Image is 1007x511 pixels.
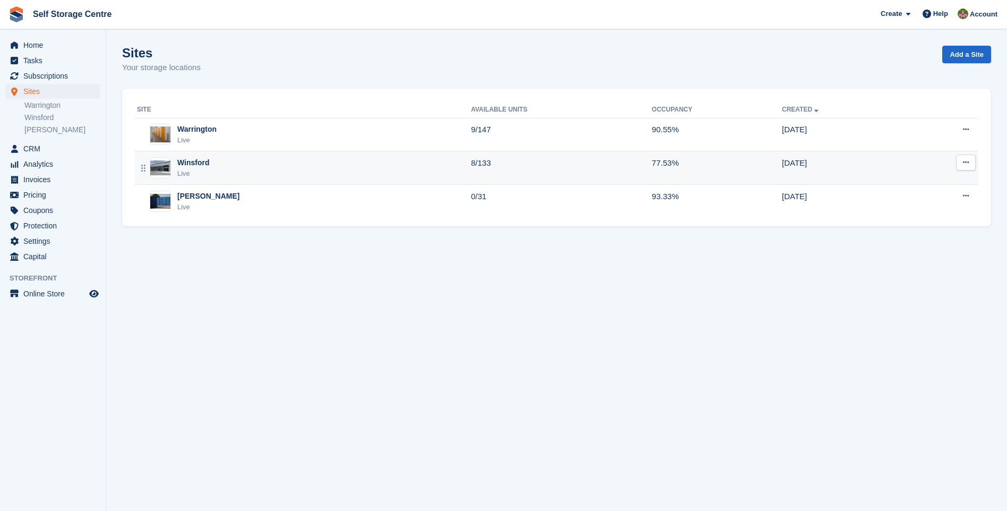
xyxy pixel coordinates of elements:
a: Created [782,106,821,113]
div: Live [177,202,239,212]
a: menu [5,203,100,218]
td: 0/31 [471,185,652,218]
a: menu [5,157,100,172]
th: Available Units [471,101,652,118]
span: Analytics [23,157,87,172]
a: menu [5,286,100,301]
div: Live [177,135,217,146]
a: menu [5,84,100,99]
a: menu [5,141,100,156]
a: menu [5,188,100,202]
span: CRM [23,141,87,156]
td: 93.33% [652,185,782,218]
span: Help [933,8,948,19]
span: Coupons [23,203,87,218]
td: [DATE] [782,151,906,185]
div: Warrington [177,124,217,135]
a: [PERSON_NAME] [24,125,100,135]
span: Online Store [23,286,87,301]
p: Your storage locations [122,62,201,74]
span: Pricing [23,188,87,202]
img: Image of Arley site [150,194,170,209]
span: Storefront [10,273,106,284]
img: Robert Fletcher [958,8,968,19]
span: Settings [23,234,87,249]
span: Capital [23,249,87,264]
th: Occupancy [652,101,782,118]
td: [DATE] [782,118,906,151]
a: menu [5,69,100,83]
img: Image of Winsford site [150,160,170,175]
td: 90.55% [652,118,782,151]
span: Protection [23,218,87,233]
img: stora-icon-8386f47178a22dfd0bd8f6a31ec36ba5ce8667c1dd55bd0f319d3a0aa187defe.svg [8,6,24,22]
a: menu [5,53,100,68]
a: menu [5,218,100,233]
span: Account [970,9,997,20]
a: menu [5,234,100,249]
td: 77.53% [652,151,782,185]
a: Add a Site [942,46,991,63]
h1: Sites [122,46,201,60]
span: Create [881,8,902,19]
td: 9/147 [471,118,652,151]
a: Self Storage Centre [29,5,116,23]
th: Site [135,101,471,118]
td: [DATE] [782,185,906,218]
span: Subscriptions [23,69,87,83]
a: Preview store [88,287,100,300]
span: Sites [23,84,87,99]
div: [PERSON_NAME] [177,191,239,202]
div: Live [177,168,210,179]
a: menu [5,249,100,264]
span: Invoices [23,172,87,187]
a: menu [5,38,100,53]
a: menu [5,172,100,187]
span: Home [23,38,87,53]
div: Winsford [177,157,210,168]
a: Warrington [24,100,100,110]
img: Image of Warrington site [150,126,170,142]
td: 8/133 [471,151,652,185]
span: Tasks [23,53,87,68]
a: Winsford [24,113,100,123]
